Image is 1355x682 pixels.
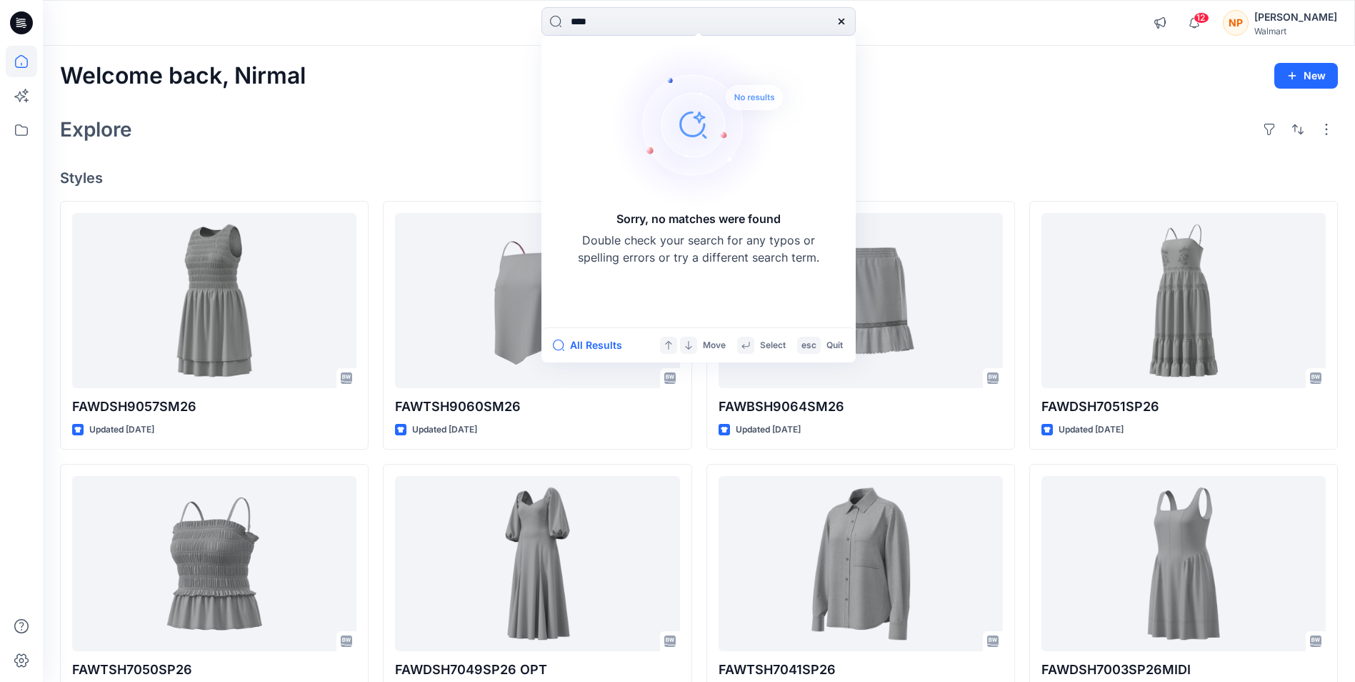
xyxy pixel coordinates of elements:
button: All Results [553,337,631,354]
p: Updated [DATE] [736,422,801,438]
a: FAWTSH9060SM26 [395,213,679,388]
h2: Explore [60,118,132,141]
a: FAWDSH7003SP26MIDI [1041,476,1326,651]
p: FAWDSH9057SM26 [72,397,356,417]
a: FAWTSH7050SP26 [72,476,356,651]
h2: Welcome back, Nirmal [60,63,306,89]
span: 12 [1194,12,1209,24]
p: Move [703,338,726,353]
p: FAWDSH7049SP26 OPT [395,660,679,680]
h4: Styles [60,169,1338,187]
a: FAWBSH9064SM26 [719,213,1003,388]
p: Updated [DATE] [412,422,477,438]
a: FAWTSH7041SP26 [719,476,1003,651]
a: FAWDSH9057SM26 [72,213,356,388]
p: FAWDSH7051SP26 [1041,397,1326,417]
div: [PERSON_NAME] [1254,9,1337,26]
h5: Sorry, no matches were found [616,210,781,227]
p: Select [760,338,786,353]
p: FAWBSH9064SM26 [719,397,1003,417]
p: esc [801,338,816,353]
p: FAWTSH9060SM26 [395,397,679,417]
p: Updated [DATE] [1059,422,1124,438]
p: FAWTSH7041SP26 [719,660,1003,680]
p: FAWDSH7003SP26MIDI [1041,660,1326,680]
p: Quit [826,338,843,353]
button: New [1274,63,1338,89]
p: Updated [DATE] [89,422,154,438]
div: NP [1223,10,1249,36]
p: Double check your search for any typos or spelling errors or try a different search term. [577,232,820,266]
img: Sorry, no matches were found [610,39,810,210]
a: FAWDSH7049SP26 OPT [395,476,679,651]
p: FAWTSH7050SP26 [72,660,356,680]
a: FAWDSH7051SP26 [1041,213,1326,388]
div: Walmart [1254,26,1337,36]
